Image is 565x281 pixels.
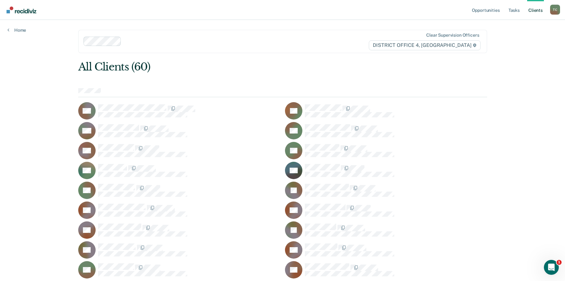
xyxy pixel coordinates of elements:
div: Clear supervision officers [426,33,479,38]
div: All Clients (60) [78,61,405,73]
img: Recidiviz [7,7,36,13]
span: DISTRICT OFFICE 4, [GEOGRAPHIC_DATA] [369,40,480,50]
div: T C [550,5,560,15]
a: Home [7,27,26,33]
button: Profile dropdown button [550,5,560,15]
iframe: Intercom live chat [544,260,559,275]
span: 1 [557,260,562,265]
